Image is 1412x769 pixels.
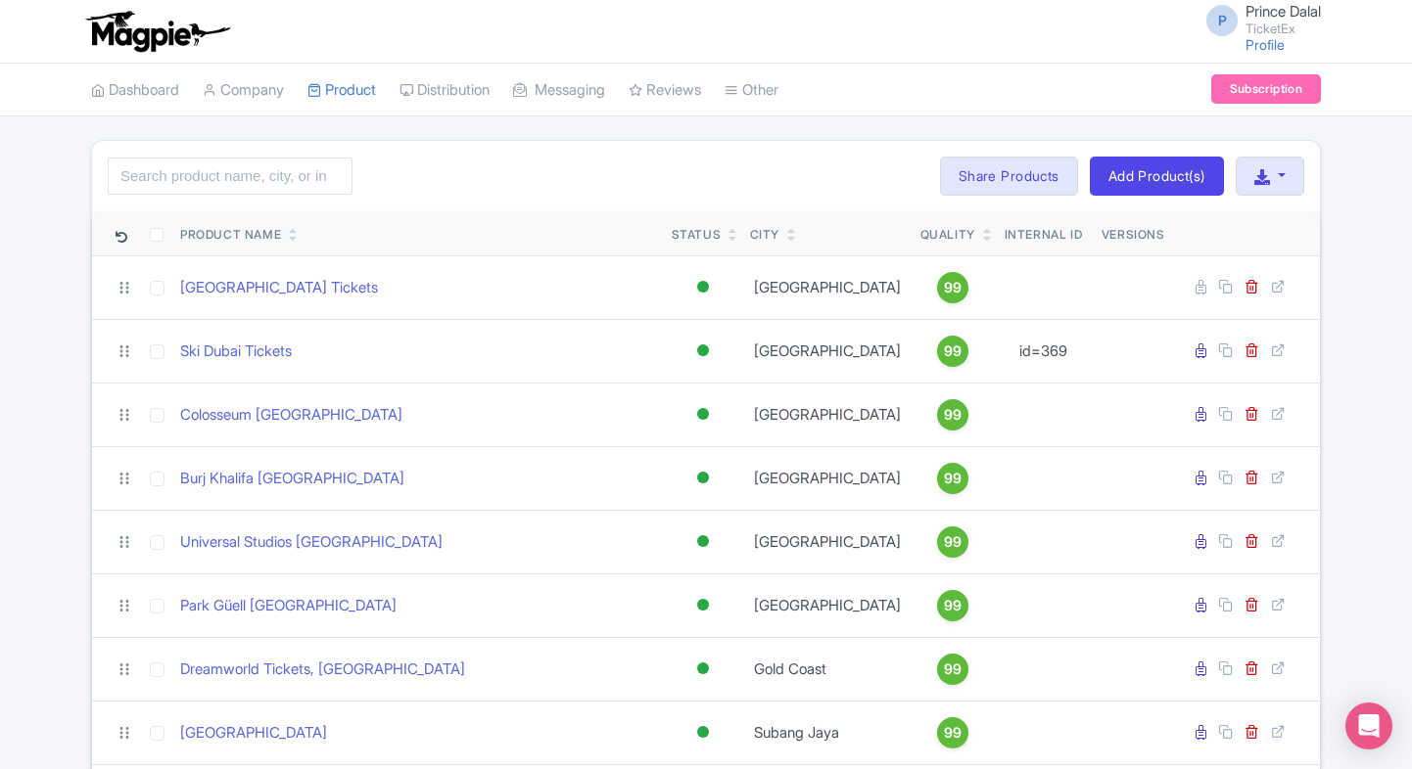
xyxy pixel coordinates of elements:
[693,527,713,556] div: Active
[920,336,985,367] a: 99
[742,383,913,446] td: [GEOGRAPHIC_DATA]
[693,400,713,429] div: Active
[693,464,713,492] div: Active
[400,64,490,117] a: Distribution
[180,722,327,745] a: [GEOGRAPHIC_DATA]
[180,531,443,554] a: Universal Studios [GEOGRAPHIC_DATA]
[629,64,701,117] a: Reviews
[1195,4,1321,35] a: P Prince Dalal TicketEx
[944,404,962,426] span: 99
[693,718,713,746] div: Active
[993,319,1094,383] td: id=369
[725,64,778,117] a: Other
[920,526,985,558] a: 99
[742,701,913,764] td: Subang Jaya
[742,573,913,637] td: [GEOGRAPHIC_DATA]
[742,255,913,319] td: [GEOGRAPHIC_DATA]
[920,399,985,430] a: 99
[944,722,962,744] span: 99
[920,654,985,685] a: 99
[920,226,975,244] div: Quality
[920,590,985,621] a: 99
[1094,211,1173,256] th: Versions
[993,211,1094,256] th: Internal ID
[180,340,292,363] a: Ski Dubai Tickets
[203,64,284,117] a: Company
[180,404,402,427] a: Colosseum [GEOGRAPHIC_DATA]
[672,226,722,244] div: Status
[693,655,713,683] div: Active
[1090,157,1224,196] a: Add Product(s)
[180,226,281,244] div: Product Name
[693,337,713,365] div: Active
[180,277,378,299] a: [GEOGRAPHIC_DATA] Tickets
[944,340,962,362] span: 99
[1206,5,1238,36] span: P
[1246,23,1321,35] small: TicketEx
[108,158,353,195] input: Search product name, city, or interal id
[180,658,465,681] a: Dreamworld Tickets, [GEOGRAPHIC_DATA]
[742,319,913,383] td: [GEOGRAPHIC_DATA]
[307,64,376,117] a: Product
[944,277,962,298] span: 99
[693,273,713,301] div: Active
[1246,2,1321,21] span: Prince Dalal
[920,272,985,303] a: 99
[81,10,233,53] img: logo-ab69f6fb50320c5b225c76a69d11143b.png
[940,157,1078,196] a: Share Products
[920,463,985,494] a: 99
[920,717,985,748] a: 99
[180,595,397,617] a: Park Güell [GEOGRAPHIC_DATA]
[742,446,913,510] td: [GEOGRAPHIC_DATA]
[944,595,962,616] span: 99
[180,468,404,490] a: Burj Khalifa [GEOGRAPHIC_DATA]
[944,468,962,489] span: 99
[693,591,713,619] div: Active
[1246,36,1285,53] a: Profile
[944,531,962,553] span: 99
[742,510,913,573] td: [GEOGRAPHIC_DATA]
[91,64,179,117] a: Dashboard
[1211,74,1321,104] a: Subscription
[742,637,913,701] td: Gold Coast
[944,658,962,680] span: 99
[513,64,605,117] a: Messaging
[1345,702,1392,749] div: Open Intercom Messenger
[750,226,779,244] div: City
